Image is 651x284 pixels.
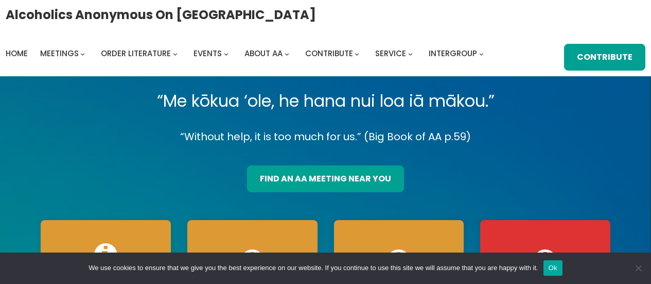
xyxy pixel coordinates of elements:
a: Service [375,46,406,61]
a: About AA [244,46,283,61]
a: Meetings [40,46,79,61]
span: No [633,263,643,273]
nav: Intergroup [6,46,487,61]
span: Order Literature [101,48,171,59]
button: Ok [543,260,562,276]
span: Events [193,48,222,59]
a: Intergroup [429,46,477,61]
a: Events [193,46,222,61]
button: Order Literature submenu [173,51,178,56]
a: Contribute [305,46,353,61]
span: We use cookies to ensure that we give you the best experience on our website. If you continue to ... [89,263,538,273]
p: “Without help, it is too much for us.” (Big Book of AA p.59) [32,128,619,146]
span: Intergroup [429,48,477,59]
a: Contribute [564,44,645,71]
a: Alcoholics Anonymous on [GEOGRAPHIC_DATA] [6,4,316,26]
a: find an aa meeting near you [247,165,404,192]
button: Service submenu [408,51,413,56]
span: Home [6,48,28,59]
button: Meetings submenu [80,51,85,56]
p: “Me kōkua ‘ole, he hana nui loa iā mākou.” [32,87,619,115]
a: Home [6,46,28,61]
button: Contribute submenu [355,51,359,56]
span: Meetings [40,48,79,59]
button: Intergroup submenu [479,51,484,56]
button: About AA submenu [285,51,289,56]
span: About AA [244,48,283,59]
button: Events submenu [224,51,228,56]
span: Service [375,48,406,59]
span: Contribute [305,48,353,59]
